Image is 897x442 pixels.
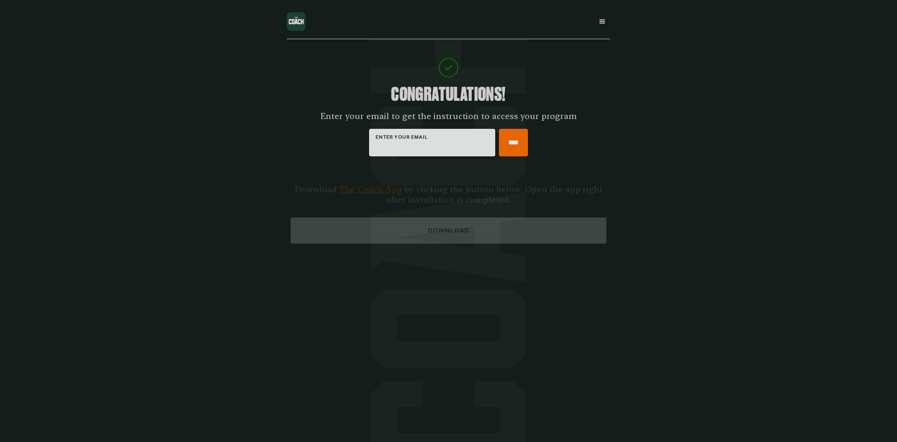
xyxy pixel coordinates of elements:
button: DOWNLOAD [291,217,606,244]
h1: CONGRATULATIONS! [391,85,505,104]
p: Download by clicking the button below. Open the app right after installation is completed. [291,184,606,205]
span: ENTER YOUR EMAIL [376,134,489,140]
img: logo [287,12,306,31]
p: Enter your email to get the instruction to access your program [320,111,577,121]
a: The Coach App [339,184,402,194]
input: ENTER YOUR EMAIL [376,141,489,151]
